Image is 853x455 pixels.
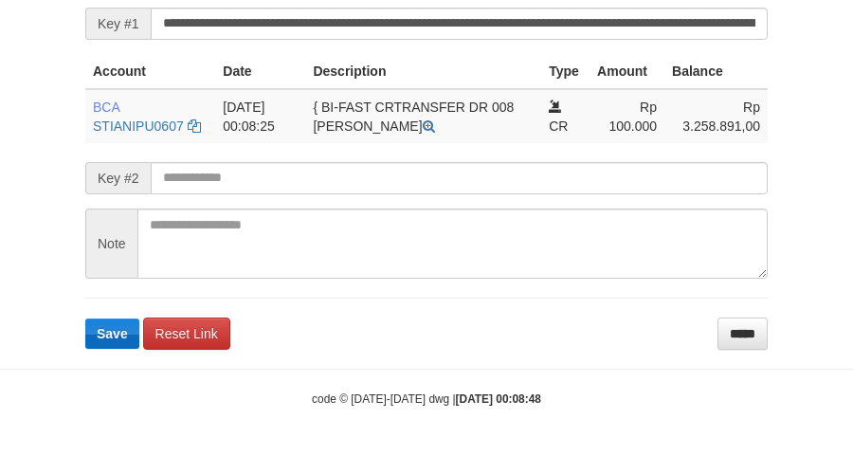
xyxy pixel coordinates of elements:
[85,162,151,194] span: Key #2
[541,54,590,89] th: Type
[155,326,218,341] span: Reset Link
[85,318,139,349] button: Save
[590,89,664,143] td: Rp 100.000
[93,100,119,115] span: BCA
[143,318,230,350] a: Reset Link
[85,209,137,279] span: Note
[93,118,184,134] a: STIANIPU0607
[188,118,201,134] a: Copy STIANIPU0607 to clipboard
[590,54,664,89] th: Amount
[305,89,541,143] td: { BI-FAST CRTRANSFER DR 008 [PERSON_NAME]
[215,89,305,143] td: [DATE] 00:08:25
[97,326,128,341] span: Save
[305,54,541,89] th: Description
[456,392,541,406] strong: [DATE] 00:08:48
[664,89,768,143] td: Rp 3.258.891,00
[85,54,215,89] th: Account
[215,54,305,89] th: Date
[312,392,541,406] small: code © [DATE]-[DATE] dwg |
[549,118,568,134] span: CR
[85,8,151,40] span: Key #1
[664,54,768,89] th: Balance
